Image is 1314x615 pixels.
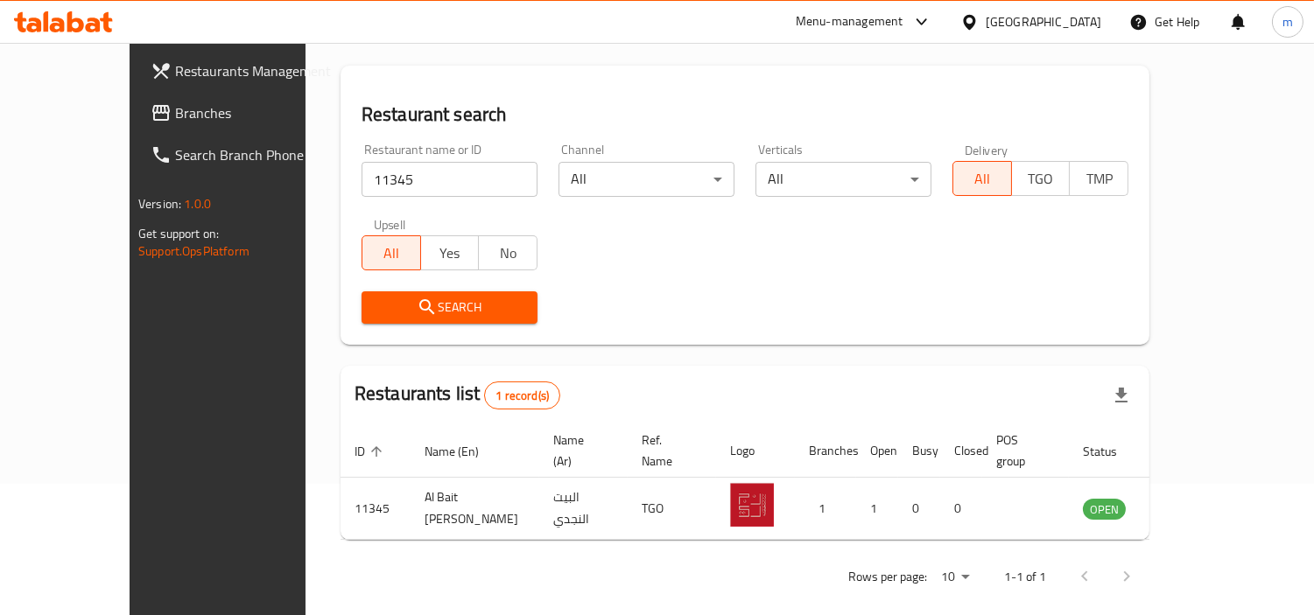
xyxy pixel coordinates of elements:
p: Rows per page: [848,566,927,588]
a: Restaurants Management [137,50,349,92]
button: No [478,235,538,270]
th: Logo [716,424,795,478]
span: All [960,166,1005,192]
span: TMP [1077,166,1121,192]
th: Closed [940,424,982,478]
span: Name (Ar) [553,430,607,472]
a: Support.OpsPlatform [138,240,249,262]
th: Open [856,424,898,478]
span: Name (En) [425,441,502,462]
td: 1 [856,478,898,540]
button: TGO [1011,161,1071,196]
span: ID [355,441,388,462]
h2: Restaurant search [362,101,1128,128]
div: All [559,162,734,197]
span: OPEN [1083,500,1126,520]
label: Upsell [374,218,406,230]
img: Al Bait Al Najdi [730,483,774,527]
span: Search Branch Phone [175,144,335,165]
td: TGO [628,478,716,540]
div: All [755,162,931,197]
td: Al Bait [PERSON_NAME] [411,478,539,540]
button: TMP [1069,161,1128,196]
label: Delivery [965,143,1008,156]
span: Version: [138,192,181,215]
th: Busy [898,424,940,478]
div: Rows per page: [934,564,976,591]
div: Export file [1100,374,1142,416]
span: Restaurants Management [175,60,335,81]
td: 0 [898,478,940,540]
div: Total records count [484,381,560,409]
a: Branches [137,92,349,134]
span: Ref. Name [642,430,695,472]
span: Yes [428,241,473,266]
span: 1 record(s) [485,388,559,404]
span: 1.0.0 [184,192,211,215]
span: Search [376,297,523,318]
span: Status [1083,441,1140,462]
td: 1 [795,478,856,540]
button: Yes [420,235,480,270]
button: All [362,235,421,270]
div: OPEN [1083,499,1126,520]
span: Branches [175,102,335,123]
th: Branches [795,424,856,478]
a: Search Branch Phone [137,134,349,176]
td: 11345 [341,478,411,540]
table: enhanced table [341,424,1221,540]
span: No [486,241,531,266]
span: TGO [1019,166,1064,192]
button: Search [362,291,538,324]
span: m [1282,12,1293,31]
div: Menu-management [796,11,903,32]
td: البيت النجدي [539,478,628,540]
span: Get support on: [138,222,219,245]
div: [GEOGRAPHIC_DATA] [986,12,1101,31]
button: All [952,161,1012,196]
input: Search for restaurant name or ID.. [362,162,538,197]
h2: Restaurants list [355,381,560,409]
p: 1-1 of 1 [1004,566,1046,588]
td: 0 [940,478,982,540]
span: POS group [996,430,1048,472]
span: All [369,241,414,266]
